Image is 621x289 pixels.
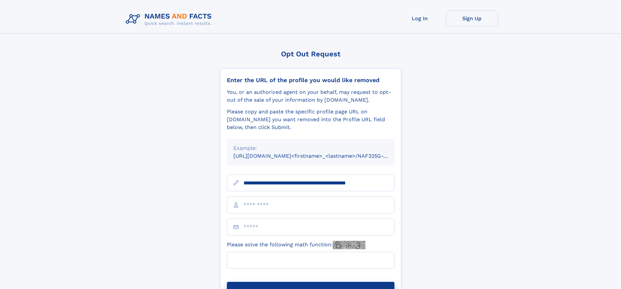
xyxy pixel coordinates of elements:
img: Logo Names and Facts [123,10,217,28]
div: Enter the URL of the profile you would like removed [227,77,394,84]
div: Example: [233,144,388,152]
div: You, or an authorized agent on your behalf, may request to opt-out of the sale of your informatio... [227,88,394,104]
label: Please solve the following math function: [227,241,365,249]
div: Opt Out Request [220,50,401,58]
small: [URL][DOMAIN_NAME]<firstname>_<lastname>/NAF325G-xxxxxxxx [233,153,407,159]
a: Log In [394,10,446,26]
div: Please copy and paste the specific profile page URL on [DOMAIN_NAME] you want removed into the Pr... [227,108,394,131]
a: Sign Up [446,10,498,26]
